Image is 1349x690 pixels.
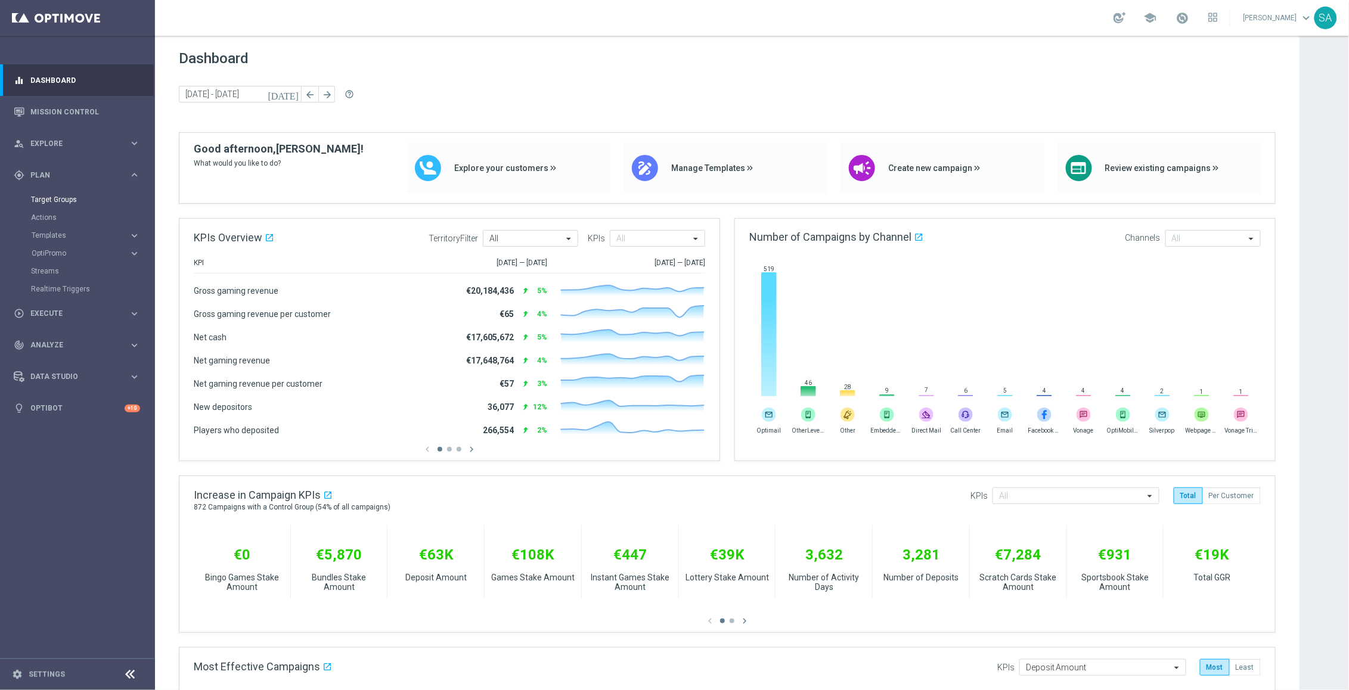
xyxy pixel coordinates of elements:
[129,248,140,259] i: keyboard_arrow_right
[13,403,141,413] button: lightbulb Optibot +10
[31,191,154,209] div: Target Groups
[13,107,141,117] button: Mission Control
[14,308,129,319] div: Execute
[129,371,140,383] i: keyboard_arrow_right
[129,169,140,181] i: keyboard_arrow_right
[13,76,141,85] button: equalizer Dashboard
[14,170,129,181] div: Plan
[14,393,140,424] div: Optibot
[32,250,129,257] div: OptiPromo
[13,139,141,148] button: person_search Explore keyboard_arrow_right
[30,310,129,317] span: Execute
[31,262,154,280] div: Streams
[31,284,124,294] a: Realtime Triggers
[14,64,140,96] div: Dashboard
[14,170,24,181] i: gps_fixed
[31,209,154,226] div: Actions
[32,232,117,239] span: Templates
[29,671,65,678] a: Settings
[31,244,154,262] div: OptiPromo
[1144,11,1157,24] span: school
[14,75,24,86] i: equalizer
[30,393,125,424] a: Optibot
[31,226,154,244] div: Templates
[14,340,129,350] div: Analyze
[31,248,141,258] button: OptiPromo keyboard_arrow_right
[30,140,129,147] span: Explore
[30,96,140,128] a: Mission Control
[129,138,140,149] i: keyboard_arrow_right
[14,403,24,414] i: lightbulb
[129,340,140,351] i: keyboard_arrow_right
[31,280,154,298] div: Realtime Triggers
[14,371,129,382] div: Data Studio
[31,195,124,204] a: Target Groups
[32,232,129,239] div: Templates
[14,138,24,149] i: person_search
[1300,11,1313,24] span: keyboard_arrow_down
[13,340,141,350] button: track_changes Analyze keyboard_arrow_right
[12,669,23,680] i: settings
[30,172,129,179] span: Plan
[129,230,140,241] i: keyboard_arrow_right
[129,308,140,319] i: keyboard_arrow_right
[13,309,141,318] button: play_circle_outline Execute keyboard_arrow_right
[1314,7,1337,29] div: SA
[31,213,124,222] a: Actions
[125,405,140,412] div: +10
[31,231,141,240] button: Templates keyboard_arrow_right
[13,170,141,180] button: gps_fixed Plan keyboard_arrow_right
[14,340,24,350] i: track_changes
[13,372,141,381] button: Data Studio keyboard_arrow_right
[30,373,129,380] span: Data Studio
[30,64,140,96] a: Dashboard
[30,341,129,349] span: Analyze
[32,250,117,257] span: OptiPromo
[1242,9,1314,27] a: [PERSON_NAME]keyboard_arrow_down
[14,96,140,128] div: Mission Control
[14,138,129,149] div: Explore
[14,308,24,319] i: play_circle_outline
[31,266,124,276] a: Streams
